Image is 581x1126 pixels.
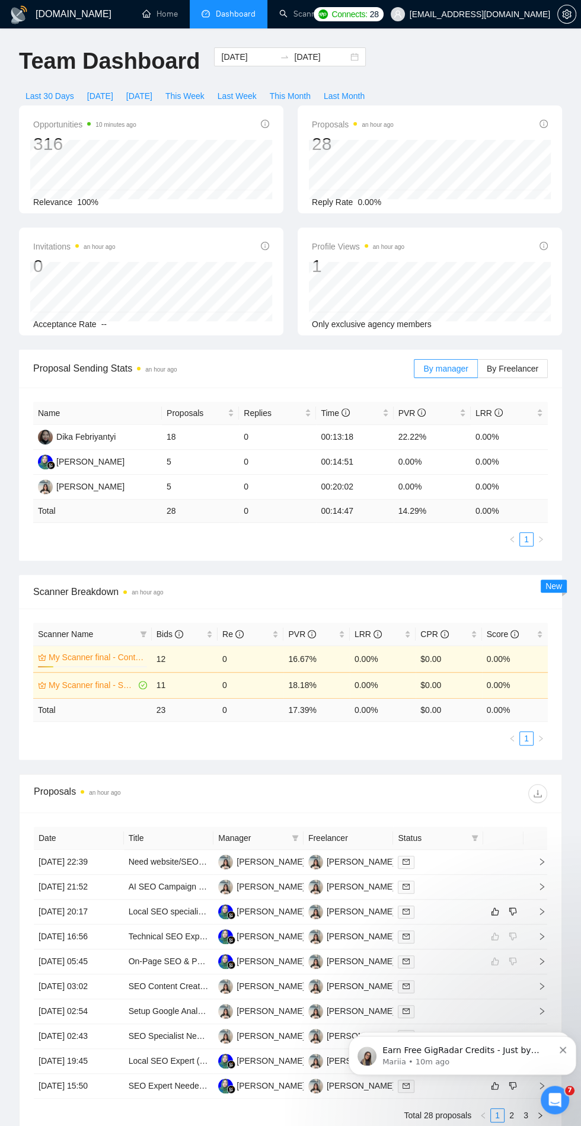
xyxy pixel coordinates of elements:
li: Next Page [534,731,548,746]
span: crown [38,681,46,689]
button: Last 30 Days [19,87,81,105]
li: Next Page [533,1108,547,1122]
button: This Week [159,87,211,105]
a: On-Page SEO & Page Speed Implementation Specialist - Technical Execution Only [129,957,435,966]
img: AI [308,879,323,894]
td: Setup Google Analytics Reporting and Data [124,999,214,1024]
a: Need website/SEO expert to solve URGENT Google indexing problems [129,857,391,866]
img: RR [218,929,233,944]
td: 17.39 % [283,698,349,721]
span: filter [289,829,301,847]
a: SEO Content Creator & Manager for Whimsical Finance Brand [129,981,359,991]
img: AI [218,1029,233,1044]
td: Local SEO Expert (Remote) [124,1049,214,1074]
span: right [528,982,546,990]
td: [DATE] 02:43 [34,1024,124,1049]
span: info-circle [539,120,548,128]
span: 28 [370,8,379,21]
a: AI[PERSON_NAME] [308,1006,395,1015]
td: $0.00 [416,672,481,698]
a: Local SEO Expert (Remote) [129,1056,232,1066]
button: Dismiss notification [216,33,224,42]
p: Earn Free GigRadar Credits - Just by Sharing Your Story! 💬 Want more credits for sending proposal... [39,34,210,46]
td: [DATE] 02:54 [34,999,124,1024]
p: Message from Mariia, sent 10m ago [39,46,210,56]
li: 2 [505,1108,519,1122]
div: 28 [312,133,394,155]
a: DFDika Febriyantyi [38,431,116,441]
div: [PERSON_NAME] [56,455,124,468]
img: gigradar-bm.png [227,911,235,919]
span: Last Week [218,89,257,103]
span: left [480,1112,487,1119]
button: right [534,731,548,746]
span: right [537,735,544,742]
span: left [509,536,516,543]
a: setting [557,9,576,19]
td: 0.00% [482,672,548,698]
span: info-circle [417,408,426,417]
span: Last Month [324,89,365,103]
div: [PERSON_NAME] [327,1029,395,1042]
div: message notification from Mariia, 10m ago. Earn Free GigRadar Credits - Just by Sharing Your Stor... [5,25,232,64]
div: [PERSON_NAME] [327,930,395,943]
a: AI[PERSON_NAME] [218,856,305,866]
img: gigradar-bm.png [227,1060,235,1069]
div: [PERSON_NAME] [56,480,124,493]
div: [PERSON_NAME] [237,980,305,993]
td: 12 [152,645,218,672]
img: AI [308,1029,323,1044]
span: This Month [270,89,311,103]
li: 3 [519,1108,533,1122]
span: mail [403,1007,410,1015]
a: AI[PERSON_NAME] [308,981,395,990]
span: PVR [288,629,316,639]
th: Title [124,827,214,850]
th: Freelancer [304,827,394,850]
button: Last Week [211,87,263,105]
button: download [528,784,547,803]
span: LRR [475,408,503,418]
img: AI [308,1054,323,1069]
span: Replies [244,407,302,420]
a: AI[PERSON_NAME] [308,856,395,866]
a: RR[PERSON_NAME] [218,1055,305,1065]
input: Start date [221,50,275,63]
span: like [491,907,499,916]
span: info-circle [510,630,519,638]
td: [DATE] 03:02 [34,974,124,999]
td: [DATE] 20:17 [34,900,124,925]
td: 0 [239,450,316,475]
a: AI SEO Campaign Head [129,882,219,891]
td: 00:20:02 [316,475,393,500]
a: RR[PERSON_NAME] [218,931,305,941]
span: swap-right [280,52,289,62]
div: [PERSON_NAME] [237,880,305,893]
img: AI [308,1004,323,1019]
span: Scanner Breakdown [33,584,548,599]
span: Status [398,831,467,844]
div: [PERSON_NAME] [327,905,395,918]
span: info-circle [494,408,503,417]
span: Bids [157,629,183,639]
td: [DATE] 05:45 [34,949,124,974]
span: info-circle [539,242,548,250]
a: AI[PERSON_NAME] [308,956,395,965]
div: [PERSON_NAME] [327,1054,395,1067]
button: setting [557,5,576,24]
span: Score [487,629,519,639]
span: -- [101,319,107,329]
a: SEO Expert Needed for Ongoing Optimization [129,1081,298,1090]
td: 0 [239,425,316,450]
img: gigradar-bm.png [227,1085,235,1093]
img: AI [218,979,233,994]
td: 0.00% [394,475,471,500]
td: 0 [218,645,283,672]
time: an hour ago [89,789,120,796]
a: AI[PERSON_NAME] [308,1080,395,1090]
span: Reply Rate [312,197,353,207]
td: 5 [162,475,239,500]
img: gigradar-bm.png [227,961,235,969]
iframe: Intercom live chat [541,1086,569,1114]
span: info-circle [235,630,244,638]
